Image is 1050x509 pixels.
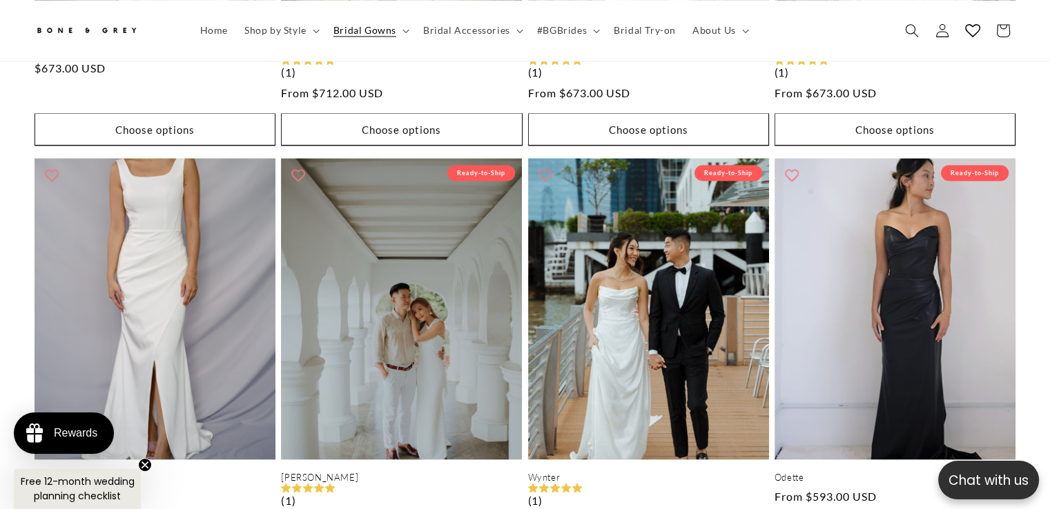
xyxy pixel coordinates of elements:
button: Choose options [281,113,522,146]
button: Choose options [775,113,1015,146]
summary: Bridal Gowns [325,16,415,45]
summary: Search [897,15,927,46]
button: Open chatbox [938,461,1039,499]
summary: About Us [684,16,755,45]
button: Add to wishlist [778,161,806,189]
p: Chat with us [938,470,1039,490]
a: Wynter [528,471,769,483]
span: #BGBrides [537,24,587,37]
span: Bridal Accessories [423,24,510,37]
button: Add to wishlist [38,161,66,189]
div: Rewards [54,427,97,439]
button: Close teaser [138,458,152,472]
a: Odette [775,471,1015,483]
a: Home [192,16,236,45]
a: Bridal Try-on [605,16,684,45]
span: Bridal Try-on [614,24,676,37]
summary: Shop by Style [236,16,325,45]
button: Add to wishlist [532,161,559,189]
img: Bone and Grey Bridal [35,19,138,42]
span: Shop by Style [244,24,307,37]
span: Free 12-month wedding planning checklist [21,475,135,503]
summary: #BGBrides [529,16,605,45]
a: [PERSON_NAME] [281,471,522,483]
span: Bridal Gowns [333,24,396,37]
button: Choose options [35,113,275,146]
button: Choose options [528,113,769,146]
summary: Bridal Accessories [415,16,529,45]
a: Bone and Grey Bridal [30,14,178,47]
button: Add to wishlist [284,161,312,189]
div: Free 12-month wedding planning checklistClose teaser [14,469,141,509]
span: About Us [692,24,736,37]
a: [PERSON_NAME] [35,471,275,483]
span: Home [200,24,228,37]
